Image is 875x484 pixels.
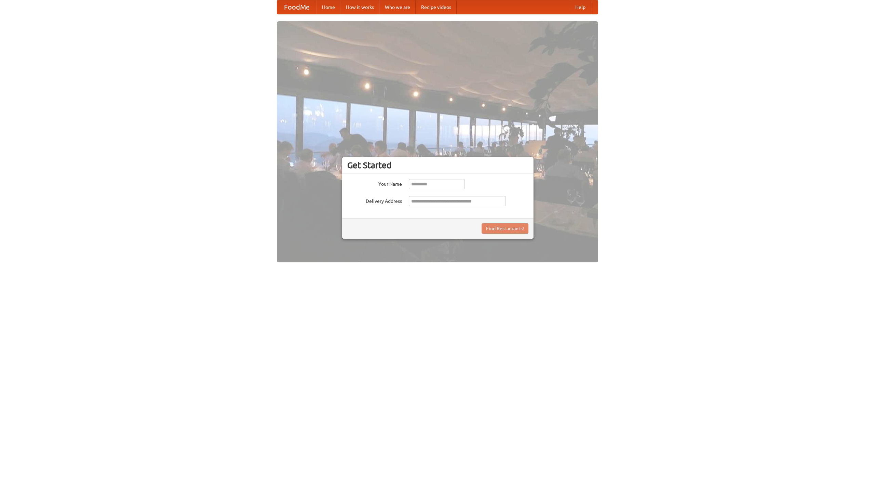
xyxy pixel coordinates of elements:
a: Help [570,0,591,14]
button: Find Restaurants! [482,223,528,234]
label: Your Name [347,179,402,187]
a: Recipe videos [416,0,457,14]
h3: Get Started [347,160,528,170]
a: Home [317,0,340,14]
label: Delivery Address [347,196,402,205]
a: How it works [340,0,379,14]
a: Who we are [379,0,416,14]
a: FoodMe [277,0,317,14]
